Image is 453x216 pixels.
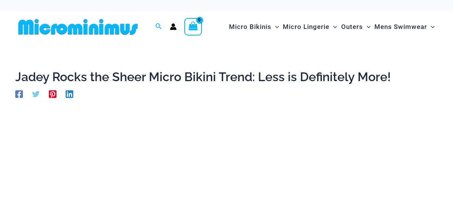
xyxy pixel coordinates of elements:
span: Mens Swimwear [374,17,427,37]
a: Account icon link [170,23,177,30]
a: Mens SwimwearMenu ToggleMenu Toggle [372,15,437,38]
a: OutersMenu ToggleMenu Toggle [339,15,372,38]
span: Menu Toggle [329,17,337,37]
nav: Site Navigation [226,14,438,40]
a: Pinterest [49,90,56,98]
a: Linkedin [66,90,73,98]
a: Micro BikinisMenu ToggleMenu Toggle [227,15,281,38]
img: MM SHOP LOGO FLAT [15,18,141,35]
a: Micro LingerieMenu ToggleMenu Toggle [281,15,339,38]
span: Micro Bikinis [229,17,271,37]
a: View Shopping Cart, empty [184,18,202,35]
h1: Jadey Rocks the Sheer Micro Bikini Trend: Less is Definitely More! [15,70,438,84]
span: Menu Toggle [427,17,435,37]
span: Outers [341,17,363,37]
a: Facebook [15,90,23,98]
span: Micro Lingerie [283,17,329,37]
span: Menu Toggle [271,17,279,37]
a: Twitter [32,90,40,98]
span: Menu Toggle [363,17,371,37]
a: Search icon link [155,22,162,32]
